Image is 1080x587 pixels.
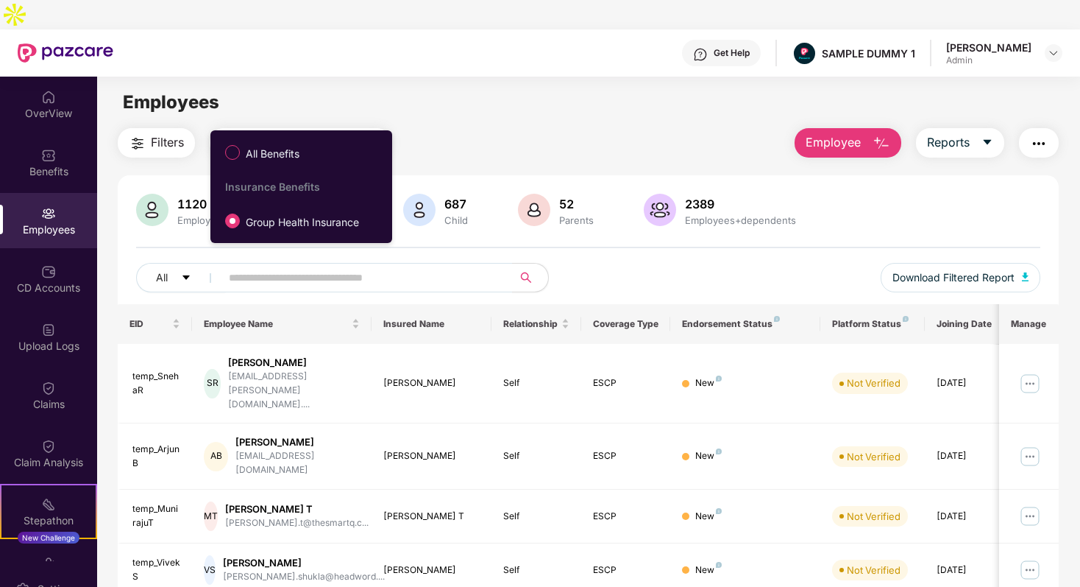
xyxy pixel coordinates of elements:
img: svg+xml;base64,PHN2ZyB4bWxucz0iaHR0cDovL3d3dy53My5vcmcvMjAwMC9zdmciIHdpZHRoPSI4IiBoZWlnaHQ9IjgiIH... [716,376,722,382]
span: EID [129,318,170,330]
img: Pazcare_Alternative_logo-01-01.png [794,43,815,64]
div: [PERSON_NAME] [383,376,480,390]
span: Reports [927,133,970,152]
img: manageButton [1018,372,1042,396]
span: Employee Name [204,318,349,330]
span: Group Health Insurance [240,214,365,231]
div: VS [204,555,216,585]
div: 2389 [682,197,799,211]
img: svg+xml;base64,PHN2ZyBpZD0iRW1wbG95ZWVzIiB4bWxucz0iaHR0cDovL3d3dy53My5vcmcvMjAwMC9zdmciIHdpZHRoPS... [41,206,56,221]
div: [PERSON_NAME] [223,556,385,570]
img: svg+xml;base64,PHN2ZyB4bWxucz0iaHR0cDovL3d3dy53My5vcmcvMjAwMC9zdmciIHhtbG5zOnhsaW5rPSJodHRwOi8vd3... [873,135,890,152]
div: Insurance Benefits [225,180,386,193]
img: svg+xml;base64,PHN2ZyB4bWxucz0iaHR0cDovL3d3dy53My5vcmcvMjAwMC9zdmciIHhtbG5zOnhsaW5rPSJodHRwOi8vd3... [1022,273,1029,281]
div: temp_ArjunB [132,443,181,471]
div: Platform Status [832,318,913,330]
div: [DATE] [937,510,1003,524]
th: Manage [999,304,1059,344]
div: New [695,449,722,463]
div: 52 [556,197,597,211]
div: Child [441,214,471,226]
div: [PERSON_NAME] [383,563,480,577]
th: EID [118,304,193,344]
div: [PERSON_NAME].t@thesmartq.c... [225,516,369,530]
div: Get Help [714,47,750,59]
div: Employees+dependents [682,214,799,226]
div: [EMAIL_ADDRESS][PERSON_NAME][DOMAIN_NAME].... [228,370,360,412]
div: [PERSON_NAME] [946,41,1031,55]
img: svg+xml;base64,PHN2ZyB4bWxucz0iaHR0cDovL3d3dy53My5vcmcvMjAwMC9zdmciIHdpZHRoPSIyNCIgaGVpZ2h0PSIyNC... [1030,135,1048,152]
div: Endorsement Status [682,318,808,330]
div: Self [503,376,569,390]
img: svg+xml;base64,PHN2ZyB4bWxucz0iaHR0cDovL3d3dy53My5vcmcvMjAwMC9zdmciIHhtbG5zOnhsaW5rPSJodHRwOi8vd3... [644,194,676,226]
div: Admin [946,55,1031,66]
span: Employee [806,133,861,152]
div: [PERSON_NAME] [235,435,360,449]
img: manageButton [1018,558,1042,582]
img: svg+xml;base64,PHN2ZyB4bWxucz0iaHR0cDovL3d3dy53My5vcmcvMjAwMC9zdmciIHdpZHRoPSIyNCIgaGVpZ2h0PSIyNC... [129,135,146,152]
div: MT [204,502,218,531]
button: Allcaret-down [136,263,226,292]
div: New [695,510,722,524]
div: Not Verified [847,376,900,390]
img: svg+xml;base64,PHN2ZyBpZD0iSG9tZSIgeG1sbnM9Imh0dHA6Ly93d3cudzMub3JnLzIwMDAvc3ZnIiB3aWR0aD0iMjAiIG... [41,90,56,105]
div: temp_VivekS [132,556,181,584]
div: Self [503,563,569,577]
div: SR [204,369,221,398]
div: temp_MunirajuT [132,502,181,530]
div: [PERSON_NAME] [228,356,360,370]
span: search [512,272,541,284]
button: Employee [795,128,901,158]
img: svg+xml;base64,PHN2ZyBpZD0iQ2xhaW0iIHhtbG5zPSJodHRwOi8vd3d3LnczLm9yZy8yMDAwL3N2ZyIgd2lkdGg9IjIwIi... [41,381,56,396]
img: svg+xml;base64,PHN2ZyB4bWxucz0iaHR0cDovL3d3dy53My5vcmcvMjAwMC9zdmciIHhtbG5zOnhsaW5rPSJodHRwOi8vd3... [518,194,550,226]
div: [DATE] [937,563,1003,577]
img: svg+xml;base64,PHN2ZyBpZD0iQmVuZWZpdHMiIHhtbG5zPSJodHRwOi8vd3d3LnczLm9yZy8yMDAwL3N2ZyIgd2lkdGg9Ij... [41,148,56,163]
button: Reportscaret-down [916,128,1004,158]
th: Relationship [491,304,581,344]
span: All [156,270,168,286]
div: [DATE] [937,449,1003,463]
th: Coverage Type [581,304,671,344]
img: svg+xml;base64,PHN2ZyBpZD0iQ0RfQWNjb3VudHMiIGRhdGEtbmFtZT0iQ0QgQWNjb3VudHMiIHhtbG5zPSJodHRwOi8vd3... [41,264,56,279]
img: svg+xml;base64,PHN2ZyBpZD0iRW5kb3JzZW1lbnRzIiB4bWxucz0iaHR0cDovL3d3dy53My5vcmcvMjAwMC9zdmciIHdpZH... [41,555,56,570]
div: 687 [441,197,471,211]
th: Employee Name [192,304,372,344]
div: 1120 [174,197,230,211]
div: AB [204,442,228,471]
div: [PERSON_NAME] [383,449,480,463]
div: SAMPLE DUMMY 1 [822,46,915,60]
img: svg+xml;base64,PHN2ZyBpZD0iVXBsb2FkX0xvZ3MiIGRhdGEtbmFtZT0iVXBsb2FkIExvZ3MiIHhtbG5zPSJodHRwOi8vd3... [41,323,56,337]
div: temp_SnehaR [132,370,181,398]
img: svg+xml;base64,PHN2ZyBpZD0iQ2xhaW0iIHhtbG5zPSJodHRwOi8vd3d3LnczLm9yZy8yMDAwL3N2ZyIgd2lkdGg9IjIwIi... [41,439,56,454]
button: Filters [118,128,195,158]
img: svg+xml;base64,PHN2ZyB4bWxucz0iaHR0cDovL3d3dy53My5vcmcvMjAwMC9zdmciIHdpZHRoPSI4IiBoZWlnaHQ9IjgiIH... [903,316,909,322]
div: Self [503,449,569,463]
div: ESCP [593,510,659,524]
div: [EMAIL_ADDRESS][DOMAIN_NAME] [235,449,360,477]
span: caret-down [181,273,191,284]
span: Filters [151,133,184,152]
div: New [695,563,722,577]
div: Stepathon [1,513,96,528]
th: Insured Name [372,304,491,344]
span: caret-down [981,136,993,150]
img: svg+xml;base64,PHN2ZyB4bWxucz0iaHR0cDovL3d3dy53My5vcmcvMjAwMC9zdmciIHhtbG5zOnhsaW5rPSJodHRwOi8vd3... [403,194,436,226]
div: ESCP [593,449,659,463]
span: All Benefits [240,146,305,162]
div: Employees [174,214,230,226]
div: Not Verified [847,563,900,577]
div: ESCP [593,376,659,390]
th: Joining Date [925,304,1015,344]
div: ESCP [593,563,659,577]
div: [PERSON_NAME].shukla@headword.... [223,570,385,584]
div: Self [503,510,569,524]
span: Download Filtered Report [892,270,1015,286]
img: manageButton [1018,445,1042,468]
span: Relationship [503,318,558,330]
div: Parents [556,214,597,226]
span: Employees [123,91,219,113]
img: svg+xml;base64,PHN2ZyB4bWxucz0iaHR0cDovL3d3dy53My5vcmcvMjAwMC9zdmciIHdpZHRoPSI4IiBoZWlnaHQ9IjgiIH... [716,449,722,454]
img: manageButton [1018,505,1042,528]
div: Not Verified [847,509,900,524]
img: svg+xml;base64,PHN2ZyB4bWxucz0iaHR0cDovL3d3dy53My5vcmcvMjAwMC9zdmciIHdpZHRoPSI4IiBoZWlnaHQ9IjgiIH... [716,562,722,568]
